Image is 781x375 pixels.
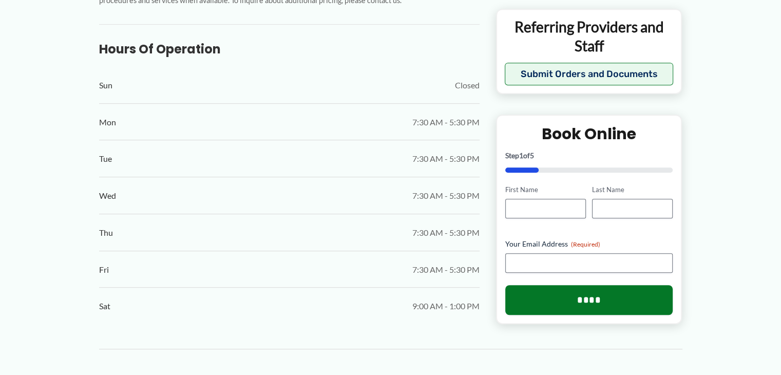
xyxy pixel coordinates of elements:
[505,152,673,159] p: Step of
[505,18,674,55] p: Referring Providers and Staff
[412,262,480,277] span: 7:30 AM - 5:30 PM
[412,298,480,314] span: 9:00 AM - 1:00 PM
[592,185,673,195] label: Last Name
[519,151,523,160] span: 1
[412,115,480,130] span: 7:30 AM - 5:30 PM
[99,262,109,277] span: Fri
[99,41,480,57] h3: Hours of Operation
[412,151,480,166] span: 7:30 AM - 5:30 PM
[455,78,480,93] span: Closed
[505,124,673,144] h2: Book Online
[99,225,113,240] span: Thu
[412,225,480,240] span: 7:30 AM - 5:30 PM
[530,151,534,160] span: 5
[99,78,112,93] span: Sun
[505,185,586,195] label: First Name
[99,188,116,203] span: Wed
[571,240,600,248] span: (Required)
[505,63,674,85] button: Submit Orders and Documents
[99,115,116,130] span: Mon
[99,151,112,166] span: Tue
[505,239,673,249] label: Your Email Address
[412,188,480,203] span: 7:30 AM - 5:30 PM
[99,298,110,314] span: Sat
